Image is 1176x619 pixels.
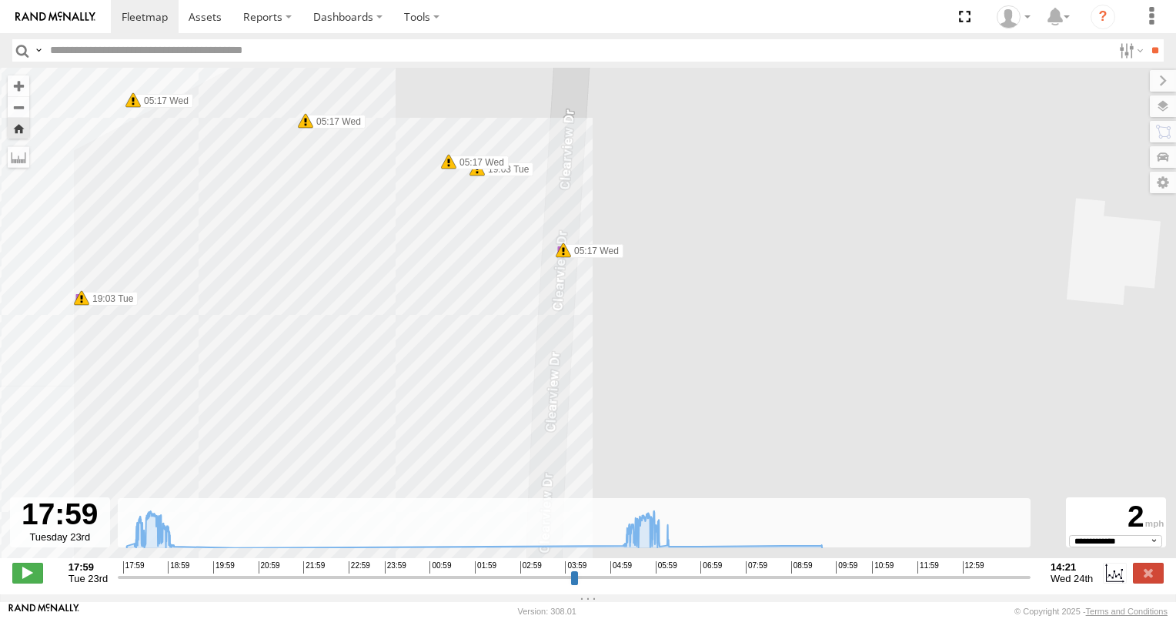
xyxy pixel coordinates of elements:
[8,75,29,96] button: Zoom in
[563,244,623,258] label: 05:17 Wed
[1051,573,1093,584] span: Wed 24th Sep 2025
[518,607,576,616] div: Version: 308.01
[68,573,108,584] span: Tue 23rd Sep 2025
[1014,607,1168,616] div: © Copyright 2025 -
[213,561,235,574] span: 19:59
[475,561,496,574] span: 01:59
[1068,500,1164,535] div: 2
[1150,172,1176,193] label: Map Settings
[82,292,138,306] label: 19:03 Tue
[1086,607,1168,616] a: Terms and Conditions
[8,146,29,168] label: Measure
[700,561,722,574] span: 06:59
[168,561,189,574] span: 18:59
[963,561,984,574] span: 12:59
[8,604,79,619] a: Visit our Website
[836,561,857,574] span: 09:59
[68,561,108,573] strong: 17:59
[791,561,813,574] span: 08:59
[656,561,677,574] span: 05:59
[12,563,43,583] label: Play/Stop
[15,12,95,22] img: rand-logo.svg
[1133,563,1164,583] label: Close
[32,39,45,62] label: Search Query
[259,561,280,574] span: 20:59
[746,561,767,574] span: 07:59
[303,561,325,574] span: 21:59
[1051,561,1093,573] strong: 14:21
[477,162,533,176] label: 19:03 Tue
[565,561,586,574] span: 03:59
[520,561,542,574] span: 02:59
[349,561,370,574] span: 22:59
[872,561,894,574] span: 10:59
[133,94,193,108] label: 05:17 Wed
[1091,5,1115,29] i: ?
[429,561,451,574] span: 00:59
[1113,39,1146,62] label: Search Filter Options
[306,115,366,129] label: 05:17 Wed
[610,561,632,574] span: 04:59
[449,156,509,169] label: 05:17 Wed
[991,5,1036,28] div: David Solis
[385,561,406,574] span: 23:59
[8,118,29,139] button: Zoom Home
[917,561,939,574] span: 11:59
[123,561,145,574] span: 17:59
[8,96,29,118] button: Zoom out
